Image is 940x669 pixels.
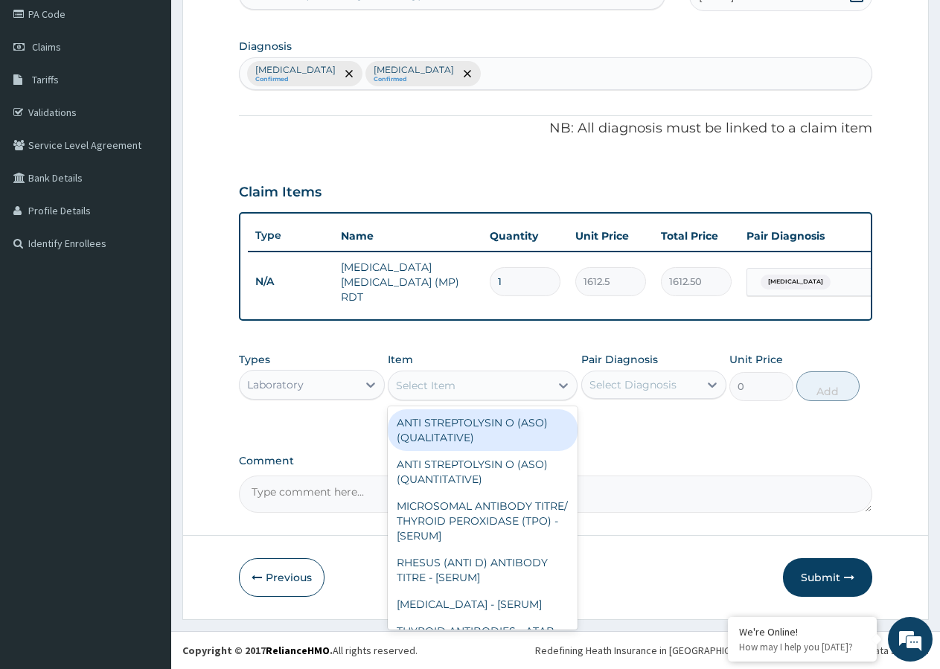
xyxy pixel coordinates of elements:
div: Select Item [396,378,455,393]
p: [MEDICAL_DATA] [255,64,336,76]
div: Select Diagnosis [589,377,677,392]
div: ANTI STREPTOLYSIN O (ASO) (QUALITATIVE) [388,409,578,451]
span: remove selection option [342,67,356,80]
div: Chat with us now [77,83,250,103]
label: Unit Price [729,352,783,367]
footer: All rights reserved. [171,631,940,669]
th: Type [248,222,333,249]
h3: Claim Items [239,185,322,201]
a: RelianceHMO [266,644,330,657]
label: Comment [239,455,872,467]
p: [MEDICAL_DATA] [374,64,454,76]
div: ANTI STREPTOLYSIN O (ASO) (QUANTITATIVE) [388,451,578,493]
p: NB: All diagnosis must be linked to a claim item [239,119,872,138]
textarea: Type your message and hit 'Enter' [7,406,284,458]
th: Unit Price [568,221,653,251]
small: Confirmed [374,76,454,83]
div: We're Online! [739,625,866,638]
span: Tariffs [32,73,59,86]
div: Laboratory [247,377,304,392]
div: [MEDICAL_DATA] - [SERUM] [388,591,578,618]
th: Quantity [482,221,568,251]
strong: Copyright © 2017 . [182,644,333,657]
p: How may I help you today? [739,641,866,653]
div: Redefining Heath Insurance in [GEOGRAPHIC_DATA] using Telemedicine and Data Science! [535,643,929,658]
small: Confirmed [255,76,336,83]
span: Claims [32,40,61,54]
td: N/A [248,268,333,295]
button: Previous [239,558,324,597]
button: Add [796,371,860,401]
td: [MEDICAL_DATA] [MEDICAL_DATA] (MP) RDT [333,252,482,312]
img: d_794563401_company_1708531726252_794563401 [28,74,60,112]
label: Diagnosis [239,39,292,54]
label: Types [239,353,270,366]
span: We're online! [86,188,205,338]
div: RHESUS (ANTI D) ANTIBODY TITRE - [SERUM] [388,549,578,591]
th: Total Price [653,221,739,251]
th: Pair Diagnosis [739,221,903,251]
span: remove selection option [461,67,474,80]
label: Pair Diagnosis [581,352,658,367]
span: [MEDICAL_DATA] [761,275,831,289]
div: MICROSOMAL ANTIBODY TITRE/ THYROID PEROXIDASE (TPO) - [SERUM] [388,493,578,549]
label: Item [388,352,413,367]
button: Submit [783,558,872,597]
div: Minimize live chat window [244,7,280,43]
div: THYROID ANTIBODIES - ATAB [388,618,578,644]
th: Name [333,221,482,251]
